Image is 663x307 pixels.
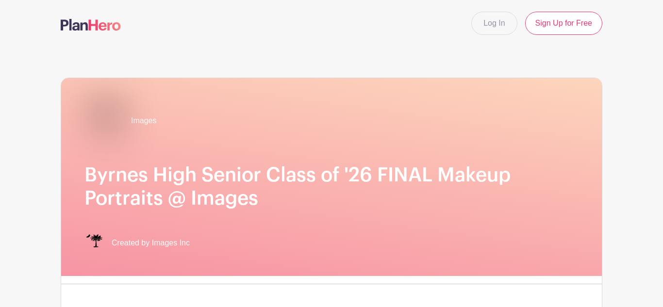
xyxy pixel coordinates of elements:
span: Created by Images Inc [112,237,190,249]
img: logo-507f7623f17ff9eddc593b1ce0a138ce2505c220e1c5a4e2b4648c50719b7d32.svg [61,19,121,31]
img: IMAGES%20logo%20transparenT%20PNG%20s.png [84,101,123,140]
h1: Byrnes High Senior Class of '26 FINAL Makeup Portraits @ Images [84,163,579,210]
span: Images [131,115,156,127]
a: Log In [471,12,517,35]
img: IMAGES%20logo%20transparenT%20PNG%20s.png [84,233,104,253]
a: Sign Up for Free [525,12,602,35]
